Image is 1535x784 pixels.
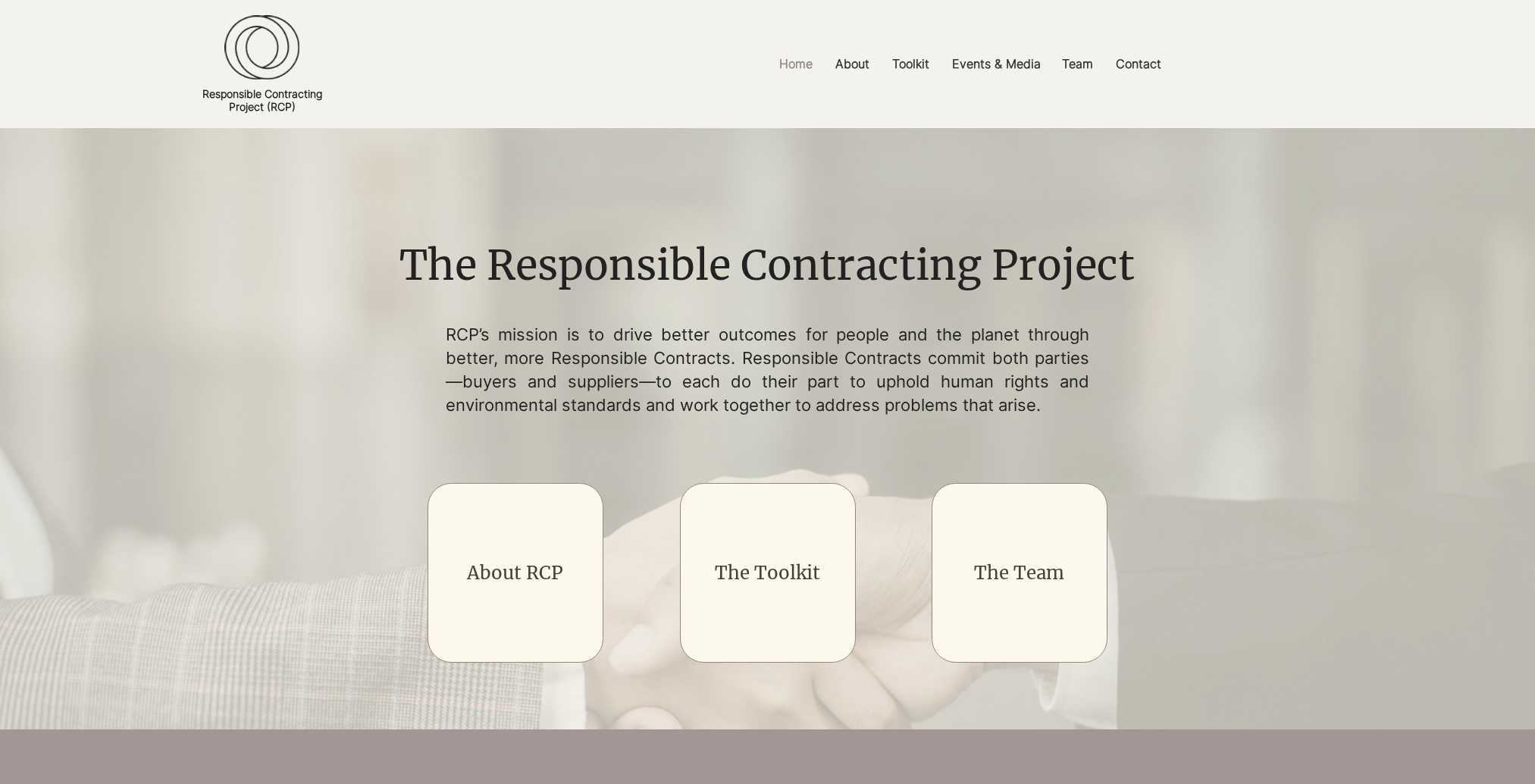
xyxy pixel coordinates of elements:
p: About [828,47,877,81]
a: Home [768,47,824,81]
a: The Team [974,561,1064,585]
a: About [824,47,881,81]
a: Responsible ContractingProject (RCP) [202,87,322,113]
a: Contact [1104,47,1173,81]
a: About RCP [467,561,563,585]
p: Events & Media [944,47,1048,81]
nav: Site [585,47,1355,81]
p: Home [772,47,820,81]
p: Team [1054,47,1101,81]
p: Toolkit [885,47,937,81]
a: Events & Media [941,47,1051,81]
a: Team [1051,47,1104,81]
a: The Toolkit [715,561,820,585]
a: Toolkit [881,47,941,81]
p: RCP’s mission is to drive better outcomes for people and the planet through better, more Responsi... [446,323,1090,416]
p: Contact [1108,47,1169,81]
h1: The Responsible Contracting Project [389,237,1146,295]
